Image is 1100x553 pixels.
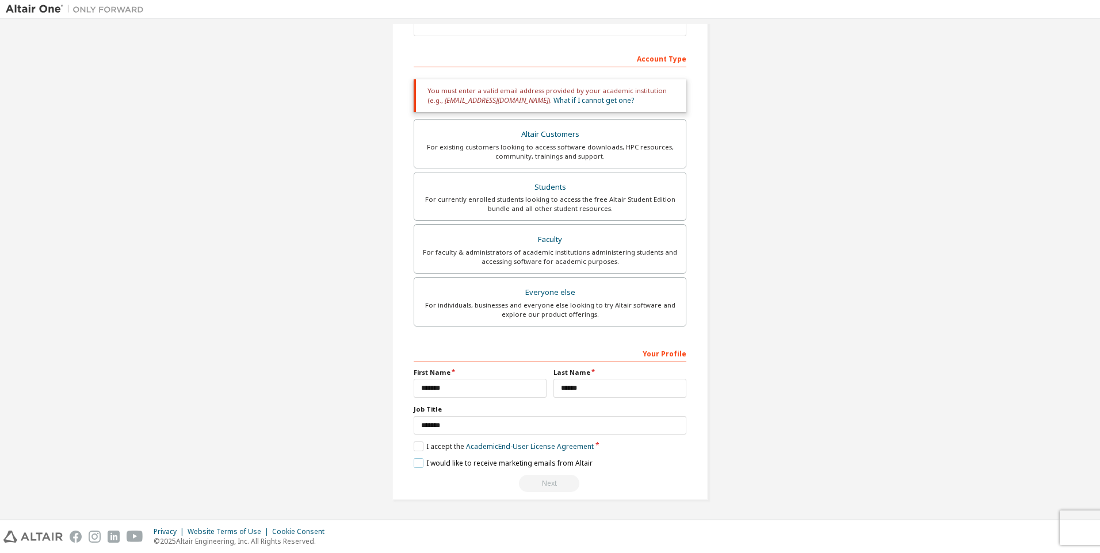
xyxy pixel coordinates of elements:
img: altair_logo.svg [3,531,63,543]
div: Privacy [154,527,188,536]
div: Altair Customers [421,126,679,143]
div: You need to provide your academic email [414,475,686,492]
img: instagram.svg [89,531,101,543]
img: facebook.svg [70,531,82,543]
div: For faculty & administrators of academic institutions administering students and accessing softwa... [421,248,679,266]
div: For existing customers looking to access software downloads, HPC resources, community, trainings ... [421,143,679,161]
a: Academic End-User License Agreement [466,441,594,451]
span: [EMAIL_ADDRESS][DOMAIN_NAME] [445,95,548,105]
div: Your Profile [414,344,686,362]
img: Altair One [6,3,150,15]
p: © 2025 Altair Engineering, Inc. All Rights Reserved. [154,536,331,546]
div: Cookie Consent [272,527,331,536]
div: For currently enrolled students looking to access the free Altair Student Edition bundle and all ... [421,195,679,213]
div: Students [421,179,679,195]
label: I would like to receive marketing emails from Altair [414,458,593,468]
label: Job Title [414,405,686,414]
label: I accept the [414,441,594,451]
div: Account Type [414,49,686,67]
img: youtube.svg [127,531,143,543]
div: Website Terms of Use [188,527,272,536]
label: Last Name [553,368,686,377]
img: linkedin.svg [108,531,120,543]
div: Everyone else [421,285,679,301]
div: For individuals, businesses and everyone else looking to try Altair software and explore our prod... [421,301,679,319]
a: What if I cannot get one? [553,95,634,105]
div: Faculty [421,232,679,248]
label: First Name [414,368,547,377]
div: You must enter a valid email address provided by your academic institution (e.g., ). [414,79,686,112]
